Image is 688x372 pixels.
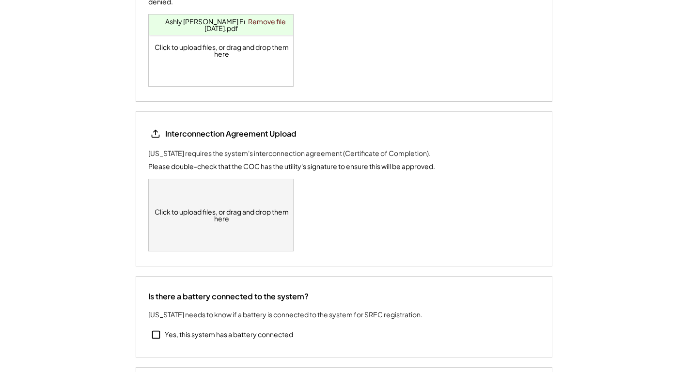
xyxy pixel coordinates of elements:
[165,17,278,32] a: Ashly [PERSON_NAME] Engineering [DATE].pdf
[245,15,289,28] a: Remove file
[148,310,422,320] div: [US_STATE] needs to know if a battery is connected to the system for SREC registration.
[165,330,293,340] div: Yes, this system has a battery connected
[148,291,309,302] div: Is there a battery connected to the system?
[149,179,294,251] div: Click to upload files, or drag and drop them here
[165,128,297,139] div: Interconnection Agreement Upload
[148,148,431,158] div: [US_STATE] requires the system's interconnection agreement (Certificate of Completion).
[148,161,435,171] div: Please double-check that the COC has the utility's signature to ensure this will be approved.
[149,15,294,86] div: Click to upload files, or drag and drop them here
